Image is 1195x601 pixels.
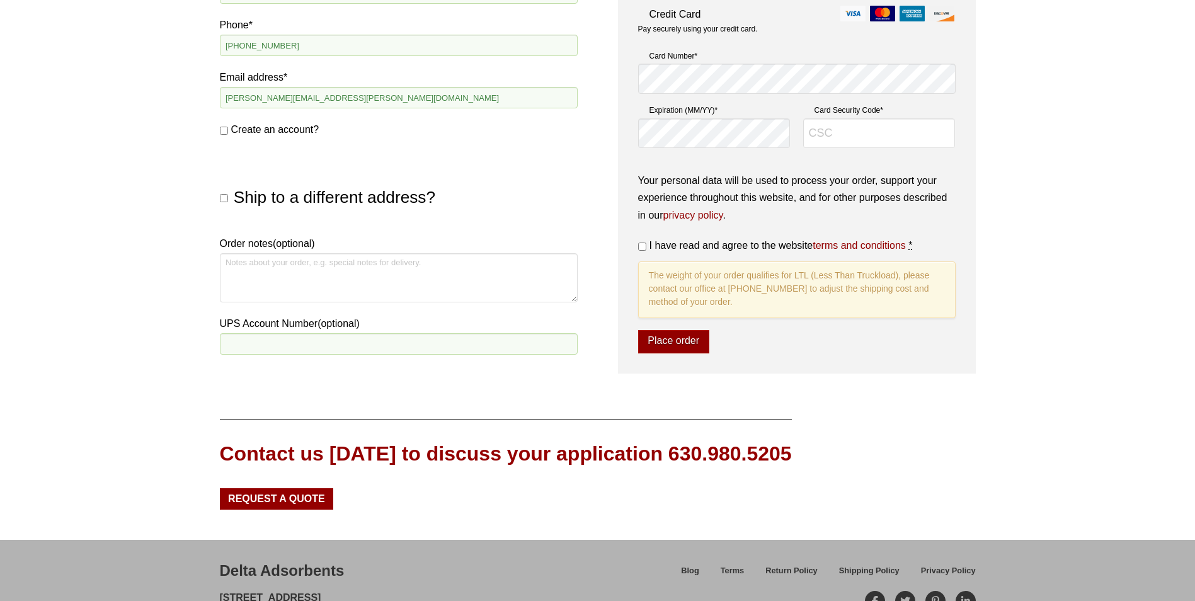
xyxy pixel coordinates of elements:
[231,124,319,135] span: Create an account?
[220,315,578,332] label: UPS Account Number
[765,567,818,575] span: Return Policy
[803,104,956,117] label: Card Security Code
[638,261,956,318] p: The weight of your order qualifies for LTL (Less Than Truckload), please contact our office at [P...
[681,567,699,575] span: Blog
[220,16,578,33] label: Phone
[921,567,976,575] span: Privacy Policy
[721,567,744,575] span: Terms
[710,564,755,586] a: Terms
[755,564,828,586] a: Return Policy
[908,240,912,251] abbr: required
[638,330,709,354] button: Place order
[317,318,360,329] span: (optional)
[638,104,791,117] label: Expiration (MM/YY)
[638,6,956,23] label: Credit Card
[638,172,956,224] p: Your personal data will be used to process your order, support your experience throughout this we...
[220,235,578,252] label: Order notes
[234,188,435,207] span: Ship to a different address?
[220,127,228,135] input: Create an account?
[813,240,906,251] a: terms and conditions
[638,243,646,251] input: I have read and agree to the websiteterms and conditions *
[929,6,954,21] img: discover
[220,488,334,510] a: Request a Quote
[220,69,578,86] label: Email address
[649,240,906,251] span: I have read and agree to the website
[220,560,345,581] div: Delta Adsorbents
[803,118,956,149] input: CSC
[828,564,910,586] a: Shipping Policy
[670,564,709,586] a: Blog
[638,45,956,159] fieldset: Payment Info
[839,567,900,575] span: Shipping Policy
[870,6,895,21] img: mastercard
[220,194,228,202] input: Ship to a different address?
[910,564,976,586] a: Privacy Policy
[638,24,956,35] p: Pay securely using your credit card.
[228,494,325,504] span: Request a Quote
[663,210,723,220] a: privacy policy
[220,440,792,468] div: Contact us [DATE] to discuss your application 630.980.5205
[273,238,315,249] span: (optional)
[638,50,956,62] label: Card Number
[840,6,866,21] img: visa
[900,6,925,21] img: amex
